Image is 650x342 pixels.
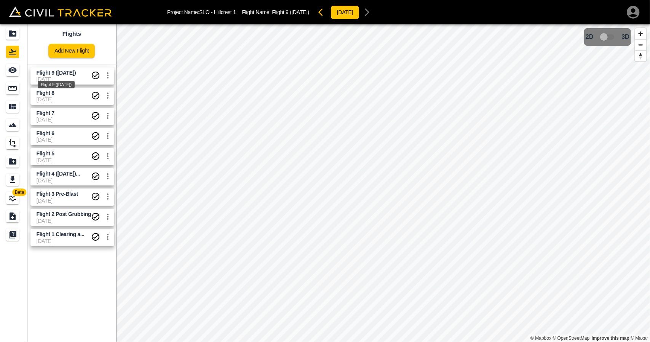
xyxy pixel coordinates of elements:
p: Project Name: SLO - Hillcrest 1 [167,9,236,15]
span: 3D model not uploaded yet [597,30,619,44]
button: Zoom in [635,28,646,39]
span: Flight 9 ([DATE]) [272,9,309,15]
span: 3D [622,34,629,40]
a: Map feedback [592,336,629,341]
img: Civil Tracker [9,6,112,17]
a: Mapbox [530,336,551,341]
canvas: Map [116,24,650,342]
a: Maxar [631,336,648,341]
div: Flight 9 ([DATE]) [38,81,75,88]
p: Flight Name: [242,9,309,15]
a: OpenStreetMap [553,336,590,341]
span: 2D [586,34,593,40]
button: Zoom out [635,39,646,50]
button: [DATE] [331,5,359,19]
button: Reset bearing to north [635,50,646,61]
